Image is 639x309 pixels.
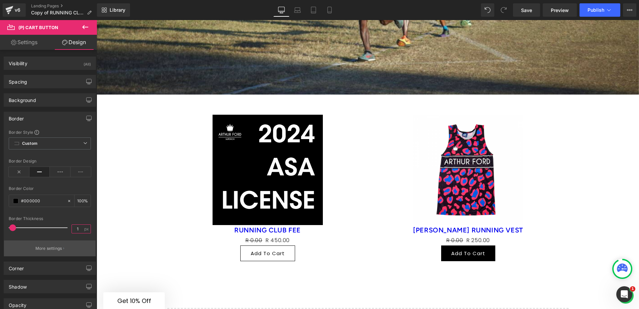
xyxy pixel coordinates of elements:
[4,240,96,256] button: More settings
[580,3,620,17] button: Publish
[9,57,27,66] div: Visibility
[3,3,26,17] a: v6
[9,186,91,191] div: Border Color
[9,280,27,290] div: Shadow
[22,141,37,146] b: Custom
[316,95,427,205] img: ARTHUR FORD RUNNING VEST
[497,3,510,17] button: Redo
[169,216,193,225] span: R 450.00
[9,216,91,221] div: Border Thickness
[273,3,289,17] a: Desktop
[35,245,62,251] p: More settings
[370,216,393,225] span: R 250.00
[551,7,569,14] span: Preview
[21,197,64,205] input: Color
[345,225,399,241] button: Add To Cart
[144,225,199,241] button: Add To Cart
[9,129,91,135] div: Border Style
[13,6,22,14] div: v6
[50,35,98,50] a: Design
[289,3,305,17] a: Laptop
[521,7,532,14] span: Save
[75,195,91,207] div: %
[481,3,494,17] button: Undo
[543,3,577,17] a: Preview
[9,299,26,308] div: Opacity
[588,7,604,13] span: Publish
[9,159,91,164] div: Border Design
[305,3,322,17] a: Tablet
[316,206,426,214] a: [PERSON_NAME] RUNNING VEST
[31,3,97,9] a: Landing Pages
[18,25,58,30] span: (P) Cart Button
[138,206,204,214] a: RUNNING CLUB FEE
[322,3,338,17] a: Mobile
[84,57,91,68] div: (All)
[9,75,27,85] div: Spacing
[84,227,90,231] span: px
[350,216,367,224] span: R 0.00
[31,10,84,15] span: Copy of RUNNING CLUB
[623,3,636,17] button: More
[116,95,226,205] img: RUNNING CLUB FEE
[110,7,125,13] span: Library
[97,3,130,17] a: New Library
[9,112,24,121] div: Border
[9,94,36,103] div: Background
[630,286,635,292] span: 1
[616,286,632,302] iframe: Intercom live chat
[149,216,166,224] span: R 0.00
[9,262,24,271] div: Corner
